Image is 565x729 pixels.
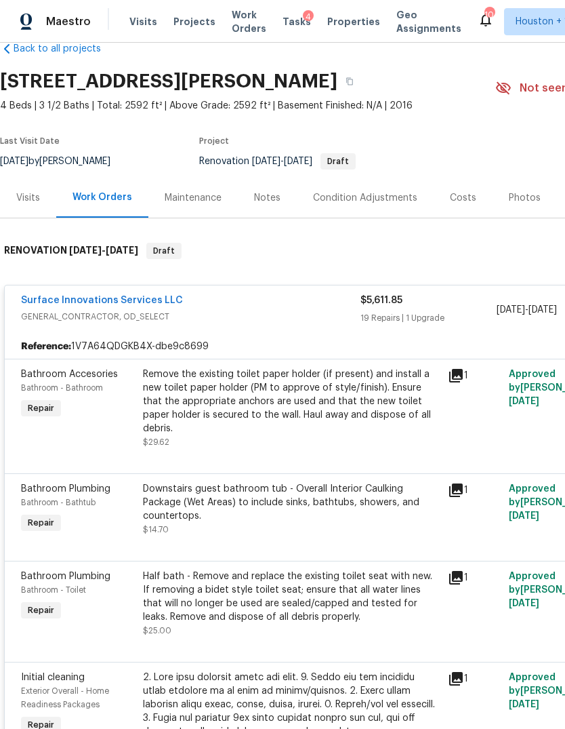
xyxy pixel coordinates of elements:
[16,191,40,205] div: Visits
[448,482,501,498] div: 1
[497,303,557,317] span: -
[72,191,132,204] div: Work Orders
[509,599,539,608] span: [DATE]
[327,15,380,28] span: Properties
[360,311,496,325] div: 19 Repairs | 1 Upgrade
[509,700,539,709] span: [DATE]
[21,370,118,379] span: Bathroom Accesories
[199,137,229,145] span: Project
[22,516,60,530] span: Repair
[21,572,110,581] span: Bathroom Plumbing
[129,15,157,28] span: Visits
[528,305,557,315] span: [DATE]
[22,604,60,617] span: Repair
[21,296,183,305] a: Surface Innovations Services LLC
[509,511,539,521] span: [DATE]
[148,244,180,258] span: Draft
[448,570,501,586] div: 1
[448,671,501,687] div: 1
[143,482,440,523] div: Downstairs guest bathroom tub - Overall Interior Caulking Package (Wet Areas) to include sinks, b...
[143,368,440,435] div: Remove the existing toilet paper holder (if present) and install a new toilet paper holder (PM to...
[360,296,402,305] span: $5,611.85
[252,157,280,166] span: [DATE]
[4,243,138,259] h6: RENOVATION
[509,191,541,205] div: Photos
[143,438,169,446] span: $29.62
[337,69,362,94] button: Copy Address
[143,570,440,624] div: Half bath - Remove and replace the existing toilet seat with new. If removing a bidet style toile...
[46,15,91,28] span: Maestro
[484,8,494,22] div: 10
[21,384,103,392] span: Bathroom - Bathroom
[254,191,280,205] div: Notes
[69,245,138,255] span: -
[106,245,138,255] span: [DATE]
[165,191,222,205] div: Maintenance
[448,368,501,384] div: 1
[21,310,360,323] span: GENERAL_CONTRACTOR, OD_SELECT
[22,401,60,415] span: Repair
[21,340,71,353] b: Reference:
[21,484,110,494] span: Bathroom Plumbing
[509,397,539,406] span: [DATE]
[173,15,215,28] span: Projects
[21,498,96,507] span: Bathroom - Bathtub
[322,157,354,165] span: Draft
[252,157,312,166] span: -
[303,10,314,24] div: 4
[143,526,169,534] span: $14.70
[21,586,86,594] span: Bathroom - Toilet
[284,157,312,166] span: [DATE]
[497,305,525,315] span: [DATE]
[313,191,417,205] div: Condition Adjustments
[232,8,266,35] span: Work Orders
[69,245,102,255] span: [DATE]
[21,673,85,682] span: Initial cleaning
[282,17,311,26] span: Tasks
[143,627,171,635] span: $25.00
[450,191,476,205] div: Costs
[199,157,356,166] span: Renovation
[396,8,461,35] span: Geo Assignments
[21,687,109,709] span: Exterior Overall - Home Readiness Packages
